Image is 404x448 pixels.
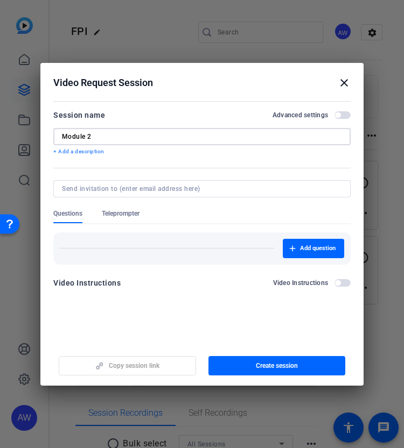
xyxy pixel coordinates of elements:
[273,279,329,287] h2: Video Instructions
[273,111,328,119] h2: Advanced settings
[338,76,351,89] mat-icon: close
[102,209,140,218] span: Teleprompter
[53,276,121,289] div: Video Instructions
[283,239,344,258] button: Add question
[53,76,351,89] div: Video Request Session
[53,147,351,156] p: + Add a description
[256,361,298,370] span: Create session
[53,209,82,218] span: Questions
[62,132,342,141] input: Enter Session Name
[300,244,336,253] span: Add question
[208,356,346,375] button: Create session
[53,109,105,122] div: Session name
[62,184,338,193] input: Send invitation to (enter email address here)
